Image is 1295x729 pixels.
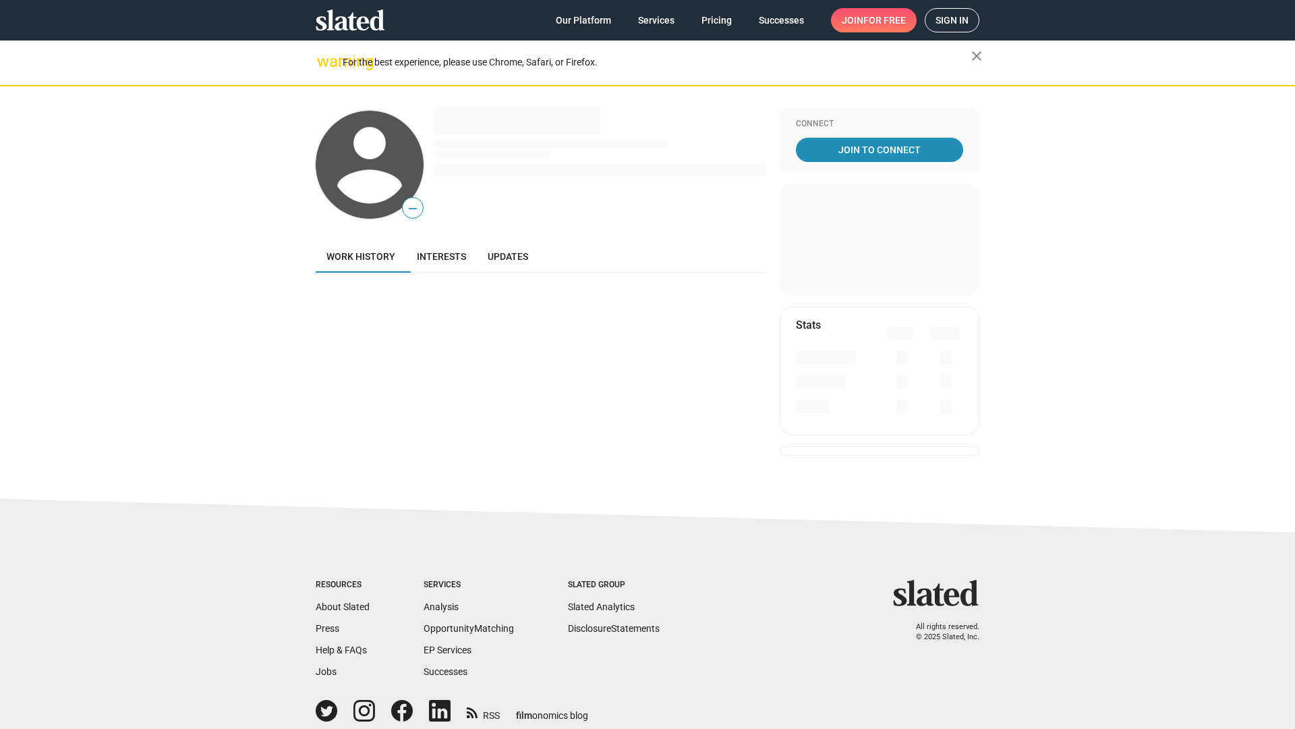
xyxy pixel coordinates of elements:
mat-card-title: Stats [796,318,821,332]
p: All rights reserved. © 2025 Slated, Inc. [902,622,979,642]
span: Sign in [936,9,969,32]
a: DisclosureStatements [568,623,660,634]
a: OpportunityMatching [424,623,514,634]
mat-icon: warning [317,53,333,70]
a: Joinfor free [831,8,917,32]
a: RSS [467,701,500,722]
span: Join To Connect [799,138,960,162]
a: Join To Connect [796,138,963,162]
a: Interests [406,240,477,273]
a: Analysis [424,601,459,612]
div: For the best experience, please use Chrome, Safari, or Firefox. [343,53,971,72]
div: Connect [796,119,963,130]
span: Work history [326,251,395,262]
span: Successes [759,8,804,32]
a: Help & FAQs [316,645,367,655]
span: Interests [417,251,466,262]
mat-icon: close [969,48,985,64]
a: Sign in [925,8,979,32]
a: Updates [477,240,539,273]
span: film [516,710,532,721]
a: Our Platform [545,8,622,32]
span: — [403,200,423,217]
div: Slated Group [568,580,660,591]
a: filmonomics blog [516,699,588,722]
a: Slated Analytics [568,601,635,612]
a: EP Services [424,645,471,655]
a: Press [316,623,339,634]
span: Updates [488,251,528,262]
span: Join [842,8,906,32]
span: Our Platform [556,8,611,32]
a: Jobs [316,666,337,677]
a: Successes [424,666,467,677]
span: Services [638,8,674,32]
a: Successes [748,8,815,32]
span: for free [863,8,906,32]
a: Work history [316,240,406,273]
span: Pricing [701,8,732,32]
a: Services [627,8,685,32]
div: Services [424,580,514,591]
a: About Slated [316,601,370,612]
div: Resources [316,580,370,591]
a: Pricing [691,8,743,32]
